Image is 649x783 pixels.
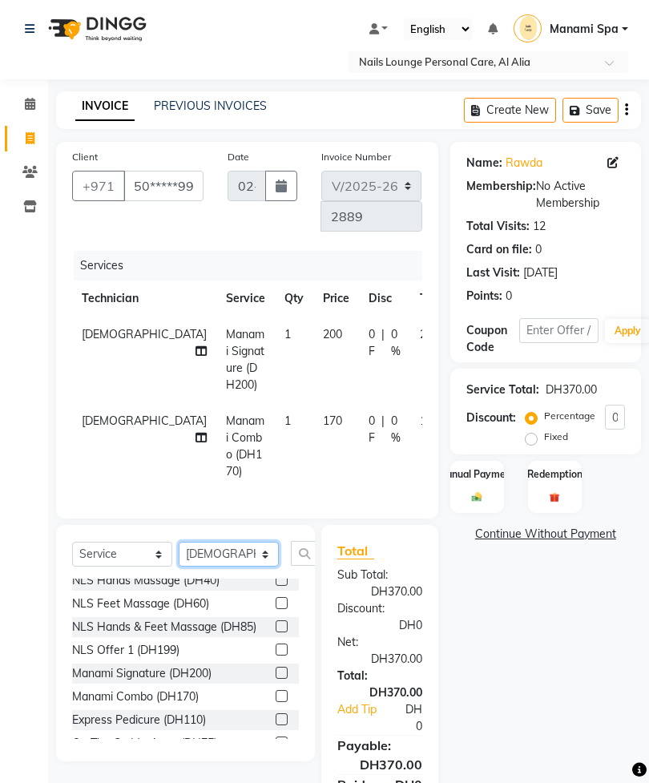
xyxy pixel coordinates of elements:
[216,281,275,317] th: Service
[325,736,434,755] div: Payable:
[275,281,313,317] th: Qty
[72,150,98,164] label: Client
[82,414,207,428] span: [DEMOGRAPHIC_DATA]
[325,668,434,684] div: Total:
[420,327,439,341] span: 200
[544,409,595,423] label: Percentage
[323,414,342,428] span: 170
[381,413,385,446] span: |
[527,467,582,482] label: Redemption
[325,755,434,774] div: DH370.00
[464,98,556,123] button: Create New
[466,155,502,172] div: Name:
[369,413,375,446] span: 0 F
[325,701,389,735] a: Add Tip
[321,150,391,164] label: Invoice Number
[369,326,375,360] span: 0 F
[469,491,485,502] img: _cash.svg
[546,381,597,398] div: DH370.00
[562,98,619,123] button: Save
[72,171,125,201] button: +971
[391,326,401,360] span: 0 %
[72,712,206,729] div: Express Pedicure (DH110)
[519,318,599,343] input: Enter Offer / Coupon Code
[72,642,179,659] div: NLS Offer 1 (DH199)
[291,541,329,566] input: Search or Scan
[466,218,530,235] div: Total Visits:
[466,381,539,398] div: Service Total:
[325,651,434,668] div: DH370.00
[72,281,216,317] th: Technician
[72,665,212,682] div: Manami Signature (DH200)
[533,218,546,235] div: 12
[337,543,374,559] span: Total
[75,92,135,121] a: INVOICE
[313,281,359,317] th: Price
[323,327,342,341] span: 200
[82,327,207,341] span: [DEMOGRAPHIC_DATA]
[410,281,457,317] th: Total
[325,583,434,600] div: DH370.00
[389,701,434,735] div: DH0
[72,688,199,705] div: Manami Combo (DH170)
[72,595,209,612] div: NLS Feet Massage (DH60)
[506,288,512,305] div: 0
[325,567,434,583] div: Sub Total:
[228,150,249,164] label: Date
[391,413,401,446] span: 0 %
[535,241,542,258] div: 0
[466,241,532,258] div: Card on file:
[72,619,256,636] div: NLS Hands & Feet Massage (DH85)
[466,410,516,426] div: Discount:
[359,281,410,317] th: Disc
[154,99,267,113] a: PREVIOUS INVOICES
[438,467,515,482] label: Manual Payment
[284,414,291,428] span: 1
[325,634,434,651] div: Net:
[523,264,558,281] div: [DATE]
[325,600,434,617] div: Discount:
[466,322,519,356] div: Coupon Code
[226,414,264,478] span: Manami Combo (DH170)
[74,251,434,281] div: Services
[325,684,434,701] div: DH370.00
[72,735,217,752] div: On The Go Manicure (DH75)
[546,491,562,504] img: _gift.svg
[381,326,385,360] span: |
[284,327,291,341] span: 1
[123,171,204,201] input: Search by Name/Mobile/Email/Code
[453,526,638,543] a: Continue Without Payment
[550,21,619,38] span: Manami Spa
[506,155,542,172] a: Rawda
[41,6,151,51] img: logo
[466,288,502,305] div: Points:
[466,264,520,281] div: Last Visit:
[466,178,536,212] div: Membership:
[72,572,220,589] div: NLS Hands Massage (DH40)
[544,430,568,444] label: Fixed
[514,14,542,42] img: Manami Spa
[466,178,625,212] div: No Active Membership
[325,617,434,634] div: DH0
[420,414,439,428] span: 170
[226,327,264,392] span: Manami Signature (DH200)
